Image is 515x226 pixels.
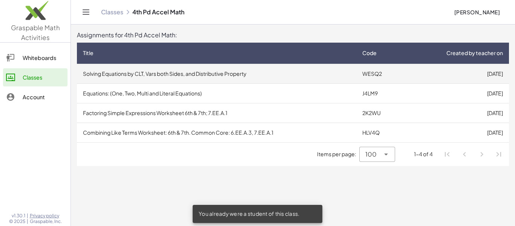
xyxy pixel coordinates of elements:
[11,23,60,42] span: Graspable Math Activities
[77,103,356,123] td: Factoring Simple Expressions Worksheet 6th & 7th; 7.EE.A.1
[403,83,509,103] td: [DATE]
[356,123,403,142] td: HLV4Q
[3,68,67,86] a: Classes
[446,49,503,57] span: Created by teacher on
[83,49,93,57] span: Title
[356,64,403,83] td: WESQ2
[439,146,507,163] nav: Pagination Navigation
[3,88,67,106] a: Account
[27,213,28,219] span: |
[77,31,509,40] div: Assignments for 4th Pd Accel Math:
[448,5,506,19] button: [PERSON_NAME]
[30,213,62,219] a: Privacy policy
[30,218,62,224] span: Graspable, Inc.
[77,64,356,83] td: Solving Equations by CLT, Vars both Sides, and Distributive Property
[356,103,403,123] td: 2K2WU
[101,8,123,16] a: Classes
[3,49,67,67] a: Whiteboards
[27,218,28,224] span: |
[23,73,64,82] div: Classes
[80,6,92,18] button: Toggle navigation
[403,64,509,83] td: [DATE]
[317,150,359,158] span: Items per page:
[414,150,433,158] div: 1-4 of 4
[9,218,25,224] span: © 2025
[77,83,356,103] td: Equations: (One, Two, Multi and Literal Equations)
[77,123,356,142] td: Combining Like Terms Worksheet: 6th & 7th. Common Core: 6.EE.A.3, 7.EE.A.1
[362,49,377,57] span: Code
[193,205,322,223] div: You already were a student of this class.
[454,9,500,15] span: [PERSON_NAME]
[356,83,403,103] td: J4LM9
[12,213,25,219] span: v1.30.1
[365,150,377,159] span: 100
[23,92,64,101] div: Account
[403,103,509,123] td: [DATE]
[23,53,64,62] div: Whiteboards
[403,123,509,142] td: [DATE]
